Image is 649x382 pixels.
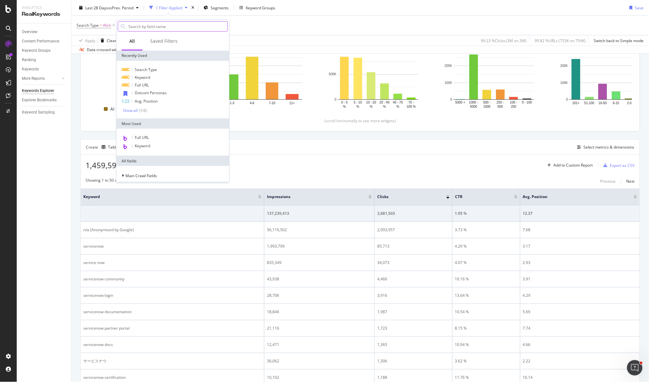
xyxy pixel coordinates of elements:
[591,35,644,46] button: Switch back to Simple mode
[22,66,67,73] a: Keywords
[393,101,403,104] text: 40 - 70
[450,98,452,101] text: 0
[230,102,234,105] text: 1-3
[510,101,517,104] text: 100 -
[329,73,337,76] text: 500K
[455,227,517,233] div: 3.73 %
[22,57,67,63] a: Ranking
[635,5,644,10] div: Save
[408,101,414,104] text: 70 -
[85,38,95,43] div: Apply
[135,143,150,149] span: Keyword
[481,38,527,43] div: 99.23 % Clicks ( 3M on 3M )
[377,309,450,315] div: 1,987
[83,243,261,249] div: servicenow
[443,46,544,109] svg: A chart.
[379,101,390,104] text: 20 - 40
[627,102,632,105] text: 2-5
[22,97,57,104] div: Explorer Bookmarks
[267,358,372,364] div: 36,062
[626,177,635,185] button: Next
[377,260,450,266] div: 34,073
[523,293,637,298] div: 4.29
[22,38,67,45] a: Content Performance
[470,105,478,108] text: 5000
[613,102,619,105] text: 6-15
[156,5,182,10] div: 1 Filter Applied
[584,102,595,105] text: 51-100
[201,3,231,13] button: Segments
[267,342,372,348] div: 12,471
[110,105,114,113] span: AI
[267,227,372,233] div: 56,116,502
[22,5,66,11] div: Analytics
[250,102,255,105] text: 4-6
[116,156,229,166] div: All fields
[523,375,637,380] div: 10.14
[103,21,111,30] span: Web
[22,47,67,54] a: Keyword Groups
[22,66,39,73] div: Keywords
[108,5,133,10] span: vs Prev. Period
[83,309,261,315] div: servicenow documentation
[211,5,229,10] span: Segments
[455,276,517,282] div: 10.16 %
[469,101,478,104] text: 1000 -
[77,3,141,13] button: Last 28 DaysvsPrev. Period
[483,101,491,104] text: 500 -
[22,57,36,63] div: Ranking
[123,108,138,113] div: Show all
[22,29,37,35] div: Overview
[601,160,635,170] button: Export as CSV
[600,177,616,185] button: Previous
[354,101,362,104] text: 5 - 10
[99,142,126,152] button: Table
[575,143,635,151] button: Select metrics & dimensions
[83,358,261,364] div: サービスナウ
[212,46,312,109] svg: A chart.
[96,61,197,102] svg: A chart.
[267,325,372,331] div: 21,116
[455,358,517,364] div: 3.62 %
[116,118,229,129] div: Most Used
[22,75,45,82] div: More Reports
[599,102,607,105] text: 16-50
[328,46,428,109] div: A chart.
[523,194,624,200] span: Avg. Position
[22,75,60,82] a: More Reports
[86,160,171,170] span: 1,459,596 Entries found
[22,87,67,94] a: Keywords Explorer
[341,101,348,104] text: 0 - 5
[267,260,372,266] div: 835,349
[407,105,416,108] text: 100 %
[22,87,54,94] div: Keywords Explorer
[377,342,450,348] div: 1,365
[627,3,644,13] button: Save
[600,178,616,184] div: Previous
[135,67,157,72] span: Search Type
[289,102,295,105] text: 11+
[535,38,586,43] div: 99.82 % URLs ( 753K on 754K )
[523,260,637,266] div: 2.93
[455,342,517,348] div: 10.94 %
[377,375,450,380] div: 1,188
[83,194,249,200] span: Keyword
[522,101,532,104] text: 0 - 100
[22,29,67,35] a: Overview
[125,173,157,178] span: Main Crawl Fields
[455,260,517,266] div: 4.07 %
[118,181,228,192] div: URLs
[87,47,137,53] div: Data crossed with the Crawl
[498,105,503,108] text: 500
[83,293,261,298] div: servicenow login
[377,325,450,331] div: 1,723
[366,101,377,104] text: 10 - 20
[77,35,95,46] button: Apply
[383,105,386,108] text: %
[455,293,517,298] div: 13.64 %
[455,309,517,315] div: 10.54 %
[445,81,452,85] text: 100K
